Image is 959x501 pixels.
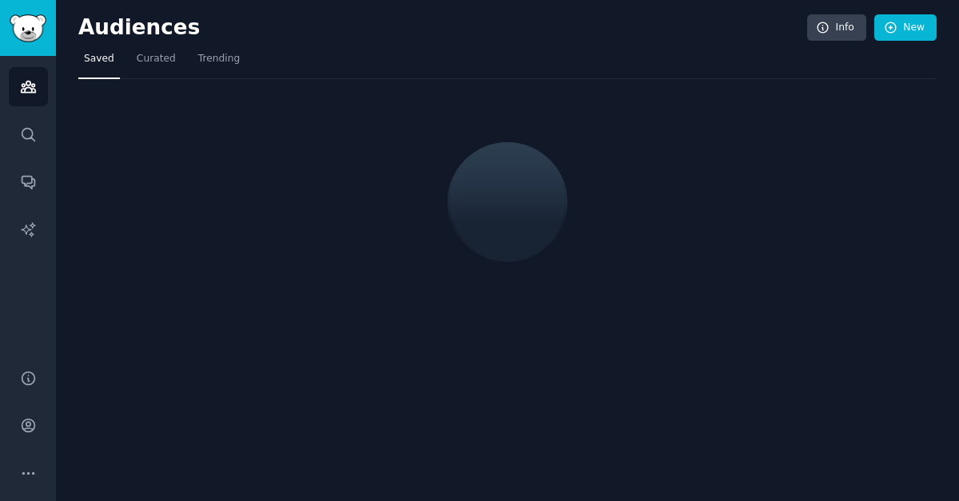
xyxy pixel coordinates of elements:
[198,52,240,66] span: Trending
[10,14,46,42] img: GummySearch logo
[78,46,120,79] a: Saved
[78,15,807,41] h2: Audiences
[137,52,176,66] span: Curated
[807,14,866,42] a: Info
[874,14,937,42] a: New
[131,46,181,79] a: Curated
[193,46,245,79] a: Trending
[84,52,114,66] span: Saved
